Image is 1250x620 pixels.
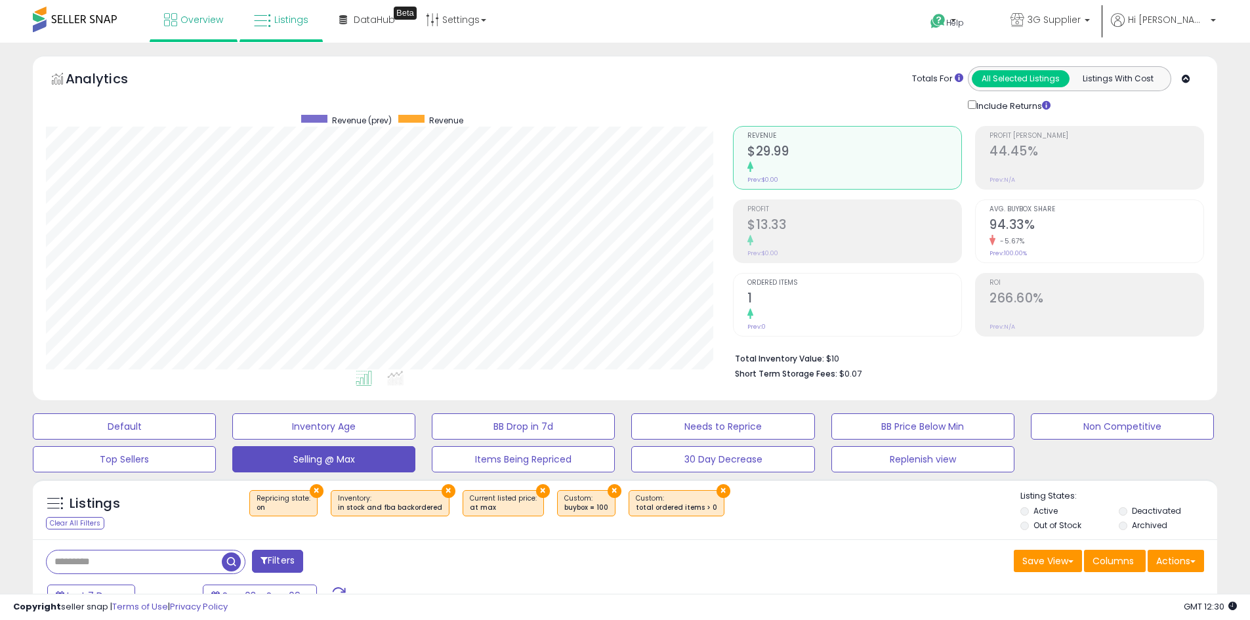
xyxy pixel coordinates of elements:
[608,484,621,498] button: ×
[332,115,392,126] span: Revenue (prev)
[232,446,415,472] button: Selling @ Max
[394,7,417,20] div: Tooltip anchor
[747,133,961,140] span: Revenue
[1148,550,1204,572] button: Actions
[831,446,1014,472] button: Replenish view
[747,291,961,308] h2: 1
[432,413,615,440] button: BB Drop in 7d
[1031,413,1214,440] button: Non Competitive
[1033,505,1058,516] label: Active
[735,350,1194,365] li: $10
[112,600,168,613] a: Terms of Use
[990,291,1203,308] h2: 266.60%
[13,601,228,613] div: seller snap | |
[920,3,990,43] a: Help
[747,176,778,184] small: Prev: $0.00
[170,600,228,613] a: Privacy Policy
[232,413,415,440] button: Inventory Age
[564,493,608,513] span: Custom:
[70,495,120,513] h5: Listings
[470,503,537,512] div: at max
[747,217,961,235] h2: $13.33
[67,589,119,602] span: Last 7 Days
[442,484,455,498] button: ×
[222,589,301,602] span: Sep-03 - Sep-09
[831,413,1014,440] button: BB Price Below Min
[636,503,717,512] div: total ordered items > 0
[747,249,778,257] small: Prev: $0.00
[33,413,216,440] button: Default
[1084,550,1146,572] button: Columns
[1111,13,1216,43] a: Hi [PERSON_NAME]
[912,73,963,85] div: Totals For
[1132,520,1167,531] label: Archived
[972,70,1070,87] button: All Selected Listings
[990,206,1203,213] span: Avg. Buybox Share
[990,133,1203,140] span: Profit [PERSON_NAME]
[429,115,463,126] span: Revenue
[839,367,862,380] span: $0.07
[631,413,814,440] button: Needs to Reprice
[33,446,216,472] button: Top Sellers
[354,13,395,26] span: DataHub
[990,144,1203,161] h2: 44.45%
[990,279,1203,287] span: ROI
[995,236,1024,246] small: -5.67%
[203,585,317,607] button: Sep-03 - Sep-09
[990,323,1015,331] small: Prev: N/A
[338,493,442,513] span: Inventory :
[631,446,814,472] button: 30 Day Decrease
[747,279,961,287] span: Ordered Items
[257,503,310,512] div: on
[990,176,1015,184] small: Prev: N/A
[536,484,550,498] button: ×
[46,517,104,529] div: Clear All Filters
[66,70,154,91] h5: Analytics
[747,323,766,331] small: Prev: 0
[252,550,303,573] button: Filters
[137,590,198,603] span: Compared to:
[564,503,608,512] div: buybox = 100
[717,484,730,498] button: ×
[1014,550,1082,572] button: Save View
[1069,70,1167,87] button: Listings With Cost
[1093,554,1134,568] span: Columns
[180,13,223,26] span: Overview
[1132,505,1181,516] label: Deactivated
[274,13,308,26] span: Listings
[946,17,964,28] span: Help
[1033,520,1081,531] label: Out of Stock
[432,446,615,472] button: Items Being Repriced
[1020,490,1217,503] p: Listing States:
[747,206,961,213] span: Profit
[636,493,717,513] span: Custom:
[735,353,824,364] b: Total Inventory Value:
[1184,600,1237,613] span: 2025-09-17 12:30 GMT
[47,585,135,607] button: Last 7 Days
[470,493,537,513] span: Current listed price :
[13,600,61,613] strong: Copyright
[310,484,323,498] button: ×
[338,503,442,512] div: in stock and fba backordered
[1128,13,1207,26] span: Hi [PERSON_NAME]
[1028,13,1081,26] span: 3G Supplier
[747,144,961,161] h2: $29.99
[990,217,1203,235] h2: 94.33%
[930,13,946,30] i: Get Help
[990,249,1027,257] small: Prev: 100.00%
[958,98,1066,113] div: Include Returns
[735,368,837,379] b: Short Term Storage Fees:
[257,493,310,513] span: Repricing state :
